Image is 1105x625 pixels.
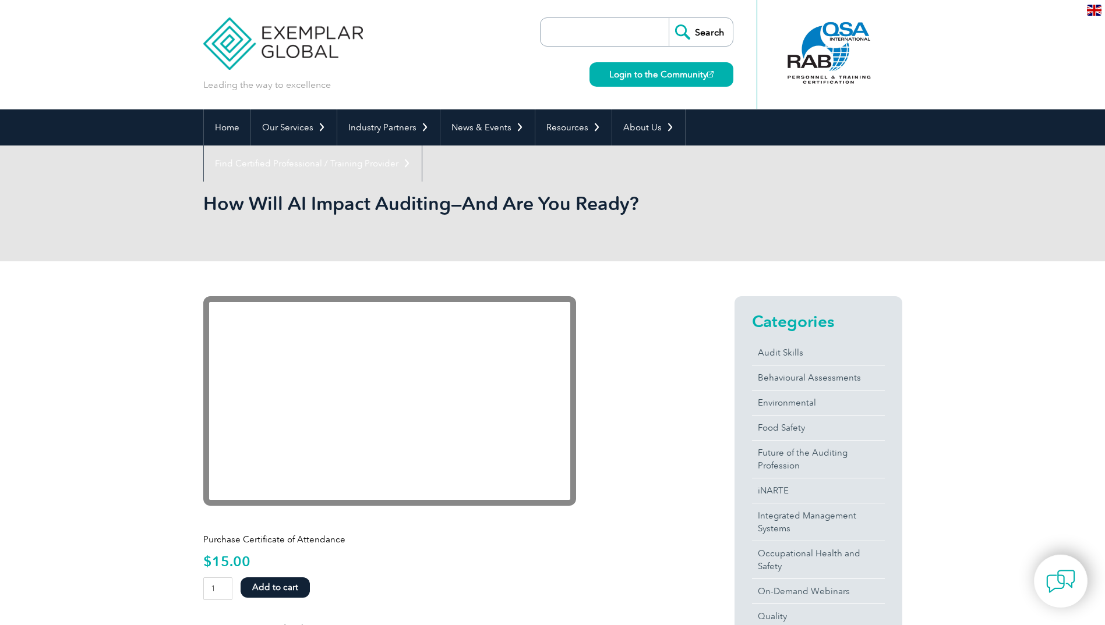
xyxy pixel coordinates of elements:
[203,296,576,506] iframe: YouTube video player
[752,390,885,415] a: Environmental
[203,192,651,215] h1: How Will AI Impact Auditing—And Are You Ready?
[752,441,885,478] a: Future of the Auditing Profession
[203,553,212,570] span: $
[752,365,885,390] a: Behavioural Assessments
[241,577,310,598] button: Add to cart
[752,312,885,331] h2: Categories
[752,541,885,578] a: Occupational Health and Safety
[203,79,331,91] p: Leading the way to excellence
[203,577,233,600] input: Product quantity
[203,533,693,546] p: Purchase Certificate of Attendance
[752,478,885,503] a: iNARTE
[612,109,685,145] a: About Us
[204,145,422,182] a: Find Certified Professional / Training Provider
[203,553,250,570] bdi: 15.00
[440,109,535,145] a: News & Events
[589,62,733,87] a: Login to the Community
[752,579,885,603] a: On-Demand Webinars
[752,503,885,541] a: Integrated Management Systems
[1087,5,1102,16] img: en
[337,109,440,145] a: Industry Partners
[1046,567,1075,596] img: contact-chat.png
[669,18,733,46] input: Search
[204,109,250,145] a: Home
[535,109,612,145] a: Resources
[707,71,714,77] img: open_square.png
[251,109,337,145] a: Our Services
[752,416,885,440] a: Food Safety
[752,340,885,365] a: Audit Skills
